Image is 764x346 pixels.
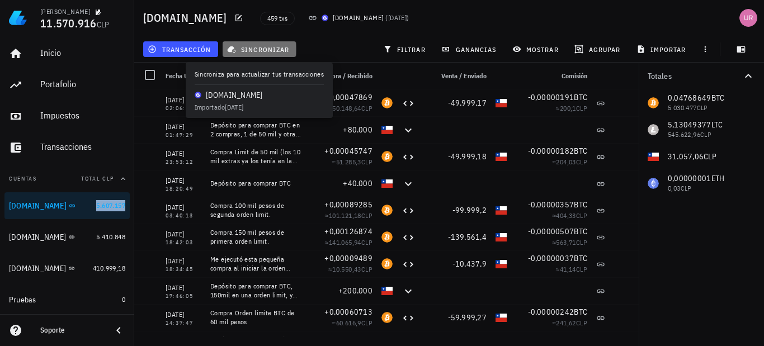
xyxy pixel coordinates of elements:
[210,282,301,300] div: Depósito para comprar BTC, 150mil en una orden limit, y otra de 100mil en otra orden limit.
[496,258,507,269] div: CLP-icon
[419,63,491,89] div: Venta / Enviado
[325,238,372,247] span: ≈
[574,253,587,263] span: BTC
[9,233,66,242] div: [DOMAIN_NAME]
[267,12,287,25] span: 459 txs
[560,104,576,112] span: 200,1
[4,313,130,340] button: Archivadas
[381,231,393,243] div: BTC-icon
[496,97,507,108] div: CLP-icon
[336,319,361,327] span: 60.616,9
[206,63,305,89] div: Nota
[143,9,231,27] h1: [DOMAIN_NAME]
[143,41,218,57] button: transacción
[166,240,201,245] div: 18:42:03
[325,211,372,220] span: ≈
[444,45,496,54] span: ganancias
[574,200,587,210] span: BTC
[150,45,211,54] span: transacción
[329,211,361,220] span: 101.121,18
[631,41,693,57] button: importar
[361,104,372,112] span: CLP
[343,125,372,135] span: +80.000
[336,158,361,166] span: 51.285,3
[4,165,130,192] button: CuentasTotal CLP
[361,211,372,220] span: CLP
[381,124,393,135] div: CLP-icon
[574,92,587,102] span: BTC
[452,205,487,215] span: -99.999,2
[166,159,201,165] div: 23:53:12
[40,48,125,58] div: Inicio
[338,286,372,296] span: +200.000
[639,63,764,89] button: Totales
[210,121,301,139] div: Depósito para comprar BTC en 2 compras, 1 de 50 mil y otra de 30 mil
[4,103,130,130] a: Impuestos
[577,45,620,54] span: agrupar
[511,63,592,89] div: Comisión
[210,179,301,188] div: Depósito para comprar BTC
[210,201,301,219] div: Compra 100 mil pesos de segunda orden limit.
[166,148,201,159] div: [DATE]
[739,9,757,27] div: avatar
[574,146,587,156] span: BTC
[9,201,67,211] div: [DOMAIN_NAME]
[576,158,587,166] span: CLP
[515,45,559,54] span: mostrar
[4,286,130,313] a: Pruebas 0
[324,92,372,102] span: +0,00047869
[496,151,507,162] div: CLP-icon
[556,265,587,273] span: ≈
[576,104,587,112] span: CLP
[40,7,90,16] div: [PERSON_NAME]
[570,41,627,57] button: agrupar
[343,178,372,188] span: +40.000
[166,121,201,132] div: [DATE]
[556,158,576,166] span: 204,03
[574,307,587,317] span: BTC
[576,238,587,247] span: CLP
[4,224,130,250] a: [DOMAIN_NAME] 5.410.848
[496,205,507,216] div: CLP-icon
[166,293,201,299] div: 17:46:05
[166,175,201,186] div: [DATE]
[448,312,487,323] span: -59.999,27
[381,258,393,269] div: BTC-icon
[324,253,372,263] span: +0,00009489
[441,72,487,80] span: Venta / Enviado
[4,192,130,219] a: [DOMAIN_NAME] 5.607.157
[93,264,125,272] span: 410.999,18
[223,41,296,57] button: sincronizar
[639,45,686,54] span: importar
[166,229,201,240] div: [DATE]
[166,94,201,106] div: [DATE]
[556,211,576,220] span: 404,33
[9,264,66,273] div: [DOMAIN_NAME]
[448,151,487,162] span: -49.999,18
[381,312,393,323] div: BTC-icon
[332,104,361,112] span: 50.148,64
[361,265,372,273] span: CLP
[210,255,301,273] div: Me ejecutó esta pequeña compra al iniciar la orden limit, por qué no sé, pero hizo la compra de 1...
[9,295,36,305] div: Pruebas
[437,41,503,57] button: ganancias
[4,134,130,161] a: Transacciones
[166,282,201,293] div: [DATE]
[81,175,114,182] span: Total CLP
[229,45,289,54] span: sincronizar
[166,255,201,267] div: [DATE]
[448,98,487,108] span: -49.999,17
[388,13,407,22] span: [DATE]
[96,233,125,241] span: 5.410.848
[166,132,201,138] div: 01:47:29
[576,265,587,273] span: CLP
[528,92,574,102] span: -0,00000191
[40,141,125,152] div: Transacciones
[528,200,574,210] span: -0,00000357
[381,97,393,108] div: BTC-icon
[562,72,587,80] span: Comisión
[381,205,393,216] div: BTC-icon
[385,12,409,23] span: ( )
[552,158,587,166] span: ≈
[385,45,426,54] span: filtrar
